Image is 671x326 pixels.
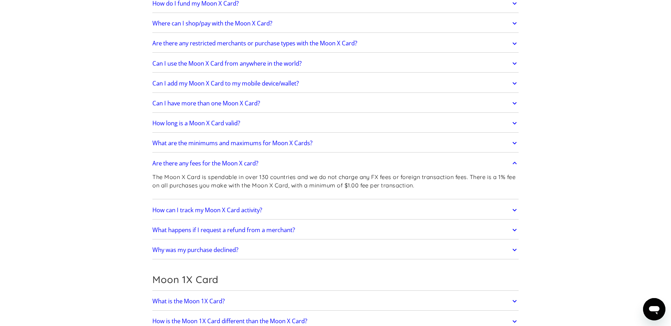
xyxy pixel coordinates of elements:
h2: What are the minimums and maximums for Moon X Cards? [152,140,312,147]
h2: What is the Moon 1X Card? [152,298,225,305]
h2: Can I have more than one Moon X Card? [152,100,260,107]
a: How long is a Moon X Card valid? [152,116,519,131]
a: What are the minimums and maximums for Moon X Cards? [152,136,519,150]
h2: How long is a Moon X Card valid? [152,120,240,127]
iframe: Button to launch messaging window [643,298,665,320]
h2: Moon 1X Card [152,274,519,286]
h2: What happens if I request a refund from a merchant? [152,227,295,234]
a: Can I add my Moon X Card to my mobile device/wallet? [152,76,519,91]
a: Are there any fees for the Moon X card? [152,156,519,171]
a: Why was my purchase declined? [152,243,519,257]
a: What is the Moon 1X Card? [152,294,519,309]
a: Can I use the Moon X Card from anywhere in the world? [152,56,519,71]
a: Where can I shop/pay with the Moon X Card? [152,16,519,31]
a: Are there any restricted merchants or purchase types with the Moon X Card? [152,36,519,51]
h2: Can I use the Moon X Card from anywhere in the world? [152,60,302,67]
h2: How can I track my Moon X Card activity? [152,207,262,214]
h2: Why was my purchase declined? [152,246,238,253]
a: Can I have more than one Moon X Card? [152,96,519,111]
a: How can I track my Moon X Card activity? [152,203,519,217]
h2: How is the Moon 1X Card different than the Moon X Card? [152,318,307,325]
h2: Can I add my Moon X Card to my mobile device/wallet? [152,80,299,87]
p: The Moon X Card is spendable in over 130 countries and we do not charge any FX fees or foreign tr... [152,173,519,190]
h2: Where can I shop/pay with the Moon X Card? [152,20,272,27]
h2: Are there any restricted merchants or purchase types with the Moon X Card? [152,40,357,47]
a: What happens if I request a refund from a merchant? [152,223,519,237]
h2: Are there any fees for the Moon X card? [152,160,258,167]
